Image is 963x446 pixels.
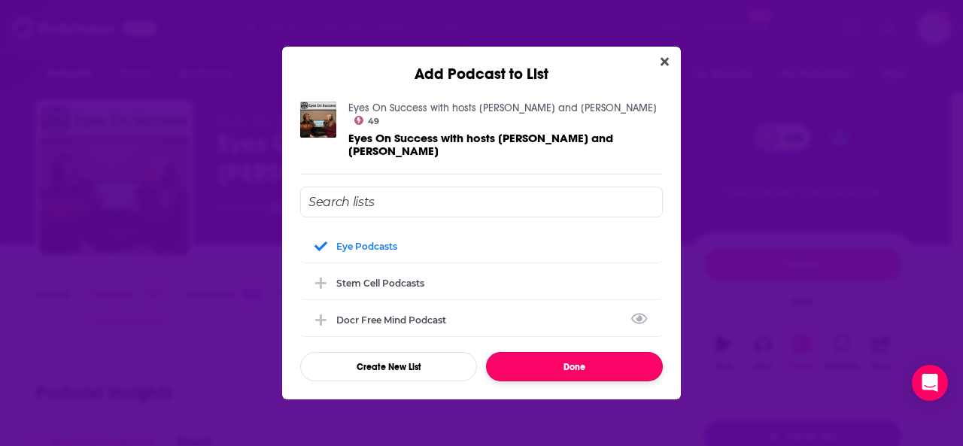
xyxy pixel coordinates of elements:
div: eye podcasts [300,229,663,262]
a: Eyes On Success with hosts Peter and Nancy Torpey [348,102,657,114]
div: docr free mind podcast [300,303,663,336]
button: Create New List [300,352,477,381]
div: Add Podcast To List [300,187,663,381]
div: eye podcasts [336,241,397,252]
div: Stem Cell Podcasts [336,278,424,289]
div: docr free mind podcast [336,314,455,326]
div: Add Podcast to List [282,47,681,83]
img: Eyes On Success with hosts Peter and Nancy Torpey [300,102,336,138]
button: View Link [446,323,455,324]
button: Done [486,352,663,381]
a: 49 [354,116,379,125]
input: Search lists [300,187,663,217]
span: 49 [368,118,379,125]
a: Eyes On Success with hosts Peter and Nancy Torpey [348,132,663,157]
div: Stem Cell Podcasts [300,266,663,299]
div: Open Intercom Messenger [912,365,948,401]
span: Eyes On Success with hosts [PERSON_NAME] and [PERSON_NAME] [348,131,613,158]
button: Close [655,53,675,71]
